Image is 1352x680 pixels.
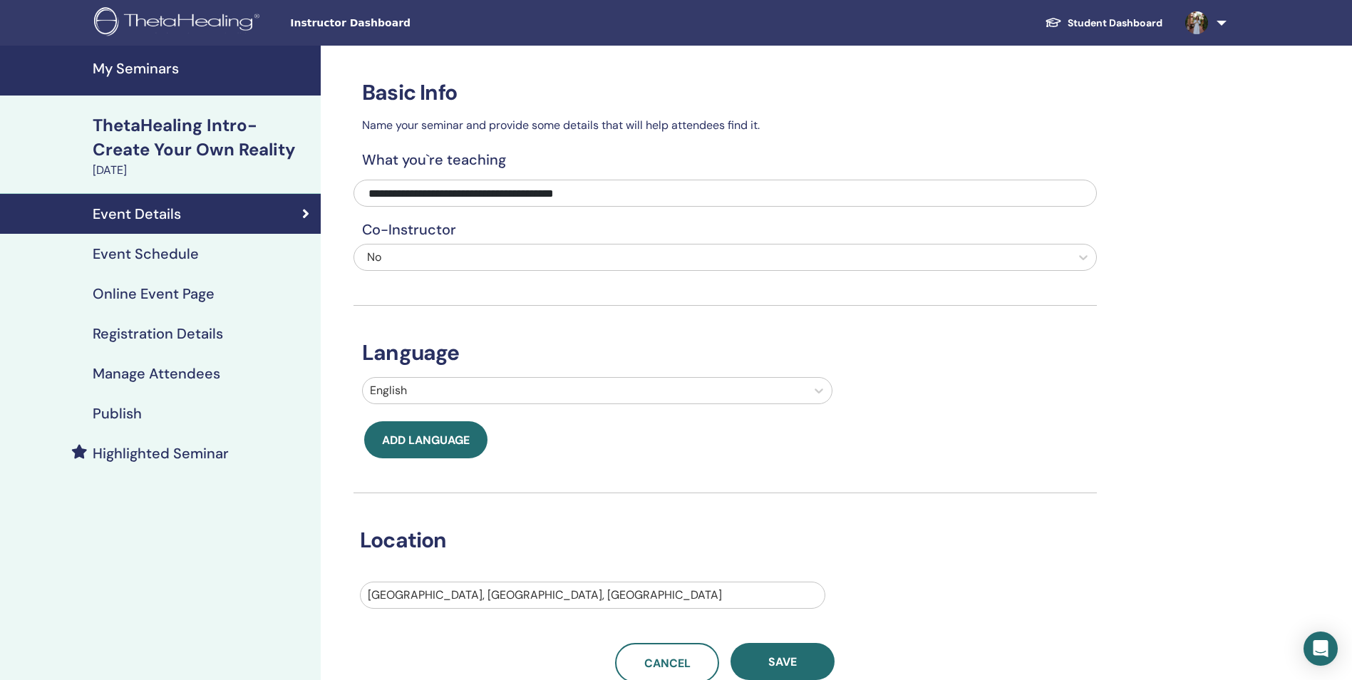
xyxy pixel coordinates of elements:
[1033,10,1174,36] a: Student Dashboard
[351,527,1078,553] h3: Location
[382,433,470,448] span: Add language
[1185,11,1208,34] img: default.jpg
[93,205,181,222] h4: Event Details
[93,285,215,302] h4: Online Event Page
[93,325,223,342] h4: Registration Details
[84,113,321,179] a: ThetaHealing Intro- Create Your Own Reality[DATE]
[93,162,312,179] div: [DATE]
[1045,16,1062,29] img: graduation-cap-white.svg
[354,151,1097,168] h4: What you`re teaching
[731,643,835,680] button: Save
[93,60,312,77] h4: My Seminars
[93,445,229,462] h4: Highlighted Seminar
[367,249,381,264] span: No
[354,340,1097,366] h3: Language
[1304,632,1338,666] div: Open Intercom Messenger
[644,656,691,671] span: Cancel
[93,245,199,262] h4: Event Schedule
[354,117,1097,134] p: Name your seminar and provide some details that will help attendees find it.
[354,80,1097,105] h3: Basic Info
[354,221,1097,238] h4: Co-Instructor
[93,365,220,382] h4: Manage Attendees
[364,421,487,458] button: Add language
[93,405,142,422] h4: Publish
[93,113,312,162] div: ThetaHealing Intro- Create Your Own Reality
[94,7,264,39] img: logo.png
[290,16,504,31] span: Instructor Dashboard
[768,654,797,669] span: Save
